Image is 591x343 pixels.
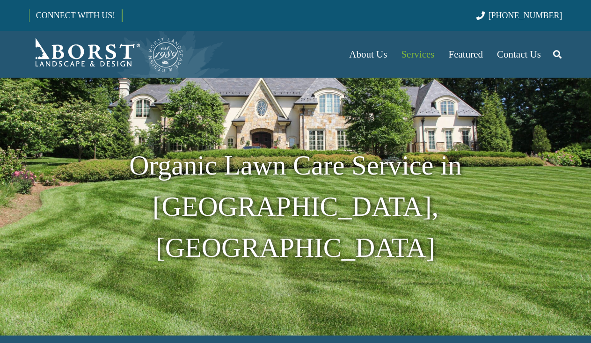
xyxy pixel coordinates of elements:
span: Contact Us [497,49,541,60]
a: Borst-Logo [29,36,184,73]
a: Services [394,31,441,78]
a: [PHONE_NUMBER] [476,11,562,20]
a: Search [548,43,567,66]
a: About Us [342,31,394,78]
span: About Us [349,49,387,60]
h1: Organic Lawn Care Service in [GEOGRAPHIC_DATA], [GEOGRAPHIC_DATA] [29,145,562,268]
span: [PHONE_NUMBER] [489,11,562,20]
a: Contact Us [490,31,548,78]
a: CONNECT WITH US! [29,4,122,27]
span: Services [401,49,434,60]
a: Featured [442,31,490,78]
span: Featured [449,49,483,60]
